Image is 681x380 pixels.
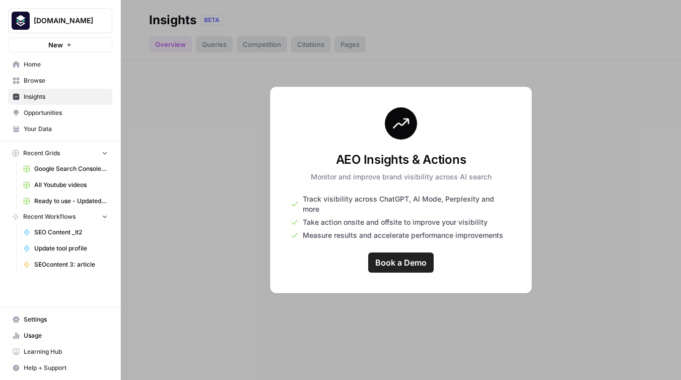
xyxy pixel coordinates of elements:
span: Update tool profile [34,244,108,253]
a: All Youtube videos [19,177,112,193]
a: Opportunities [8,105,112,121]
a: Ready to use - Updated an existing tool profile in Webflow [19,193,112,209]
span: [DOMAIN_NAME] [34,16,95,26]
button: Help + Support [8,360,112,376]
span: SEO Content _It2 [34,228,108,237]
button: Recent Grids [8,146,112,161]
a: Learning Hub [8,344,112,360]
span: Ready to use - Updated an existing tool profile in Webflow [34,197,108,206]
span: Google Search Console - [DOMAIN_NAME] [34,164,108,173]
a: Usage [8,328,112,344]
span: Opportunities [24,108,108,117]
span: Recent Workflows [23,212,76,221]
span: Measure results and accelerate performance improvements [303,230,503,240]
span: Usage [24,331,108,340]
a: Browse [8,73,112,89]
span: Learning Hub [24,347,108,356]
span: Home [24,60,108,69]
p: Monitor and improve brand visibility across AI search [311,172,492,182]
a: SEO Content _It2 [19,224,112,240]
span: SEOcontent 3: article [34,260,108,269]
button: Recent Workflows [8,209,112,224]
a: SEOcontent 3: article [19,257,112,273]
span: Browse [24,76,108,85]
span: Settings [24,315,108,324]
span: New [48,40,63,50]
span: Your Data [24,124,108,134]
span: Insights [24,92,108,101]
span: Take action onsite and offsite to improve your visibility [303,217,488,227]
span: All Youtube videos [34,180,108,189]
button: New [8,37,112,52]
span: Book a Demo [375,257,427,269]
a: Insights [8,89,112,105]
a: Book a Demo [368,252,434,273]
button: Workspace: Platformengineering.org [8,8,112,33]
span: Help + Support [24,363,108,372]
span: Recent Grids [23,149,60,158]
a: Google Search Console - [DOMAIN_NAME] [19,161,112,177]
a: Update tool profile [19,240,112,257]
h3: AEO Insights & Actions [311,152,492,168]
a: Settings [8,311,112,328]
a: Home [8,56,112,73]
span: Track visibility across ChatGPT, AI Mode, Perplexity and more [303,194,511,214]
img: Platformengineering.org Logo [12,12,30,30]
a: Your Data [8,121,112,137]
